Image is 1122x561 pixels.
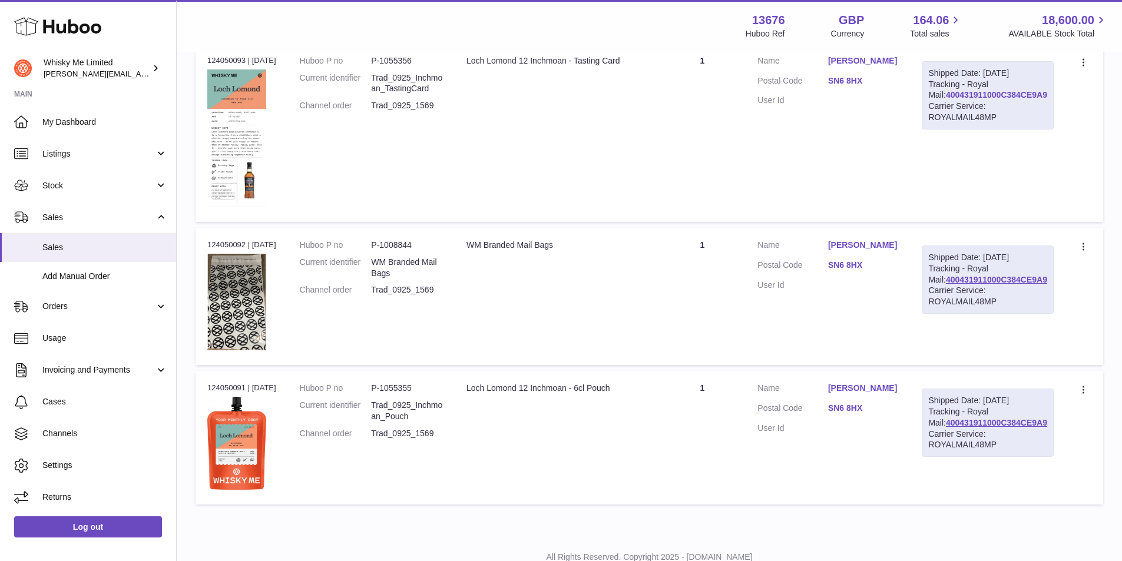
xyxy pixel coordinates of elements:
div: Carrier Service: ROYALMAIL48MP [928,285,1047,307]
img: frances@whiskyshop.com [14,59,32,77]
a: SN6 8HX [828,403,899,414]
span: Total sales [910,28,962,39]
div: Tracking - Royal Mail: [922,245,1054,314]
dd: P-1008844 [371,240,443,251]
td: 1 [658,44,746,222]
img: 1725358317.png [207,254,266,350]
span: AVAILABLE Stock Total [1008,28,1108,39]
span: Listings [42,148,155,160]
div: 124050091 | [DATE] [207,383,276,393]
span: Cases [42,396,167,407]
span: 18,600.00 [1042,12,1094,28]
dt: Name [757,383,828,397]
span: Returns [42,492,167,503]
td: 1 [658,371,746,504]
span: Settings [42,460,167,471]
strong: GBP [839,12,864,28]
a: Log out [14,516,162,537]
dd: Trad_0925_Inchmoan_TastingCard [371,72,443,95]
a: SN6 8HX [828,75,899,87]
div: 124050093 | [DATE] [207,55,276,66]
span: Usage [42,333,167,344]
dt: Postal Code [757,75,828,89]
span: Channels [42,428,167,439]
dt: Postal Code [757,403,828,417]
dd: WM Branded Mail Bags [371,257,443,279]
dd: P-1055355 [371,383,443,394]
dt: User Id [757,95,828,106]
dd: Trad_0925_1569 [371,284,443,296]
a: [PERSON_NAME] [828,240,899,251]
strong: 13676 [752,12,785,28]
dt: Huboo P no [300,55,372,67]
span: Orders [42,301,155,312]
span: Sales [42,242,167,253]
span: Sales [42,212,155,223]
div: Shipped Date: [DATE] [928,252,1047,263]
a: SN6 8HX [828,260,899,271]
dd: Trad_0925_1569 [371,428,443,439]
dd: P-1055356 [371,55,443,67]
dt: Name [757,55,828,69]
dt: User Id [757,280,828,291]
div: Shipped Date: [DATE] [928,68,1047,79]
div: WM Branded Mail Bags [466,240,647,251]
a: 400431911000C384CE9A9 [946,90,1047,99]
dt: Current identifier [300,257,372,279]
a: 164.06 Total sales [910,12,962,39]
dt: Current identifier [300,72,372,95]
div: Currency [831,28,865,39]
dt: Postal Code [757,260,828,274]
span: Stock [42,180,155,191]
dt: Channel order [300,100,372,111]
span: My Dashboard [42,117,167,128]
span: Invoicing and Payments [42,364,155,376]
dt: Channel order [300,284,372,296]
a: [PERSON_NAME] [828,383,899,394]
dt: User Id [757,423,828,434]
a: 400431911000C384CE9A9 [946,418,1047,427]
dt: Current identifier [300,400,372,422]
span: 164.06 [913,12,949,28]
dt: Channel order [300,428,372,439]
div: Tracking - Royal Mail: [922,389,1054,457]
div: Tracking - Royal Mail: [922,61,1054,130]
div: Huboo Ref [746,28,785,39]
dt: Huboo P no [300,240,372,251]
dt: Name [757,240,828,254]
div: Shipped Date: [DATE] [928,395,1047,406]
div: 124050092 | [DATE] [207,240,276,250]
span: [PERSON_NAME][EMAIL_ADDRESS][DOMAIN_NAME] [44,69,236,78]
td: 1 [658,228,746,365]
img: 136761755771757.jpg [207,397,266,490]
div: Whisky Me Limited [44,57,150,79]
div: Loch Lomond 12 Inchmoan - Tasting Card [466,55,647,67]
div: Carrier Service: ROYALMAIL48MP [928,101,1047,123]
div: Carrier Service: ROYALMAIL48MP [928,429,1047,451]
a: 18,600.00 AVAILABLE Stock Total [1008,12,1108,39]
a: [PERSON_NAME] [828,55,899,67]
a: 400431911000C384CE9A9 [946,275,1047,284]
dd: Trad_0925_1569 [371,100,443,111]
span: Add Manual Order [42,271,167,282]
dd: Trad_0925_Inchmoan_Pouch [371,400,443,422]
dt: Huboo P no [300,383,372,394]
img: 136761757010120.png [207,69,266,207]
div: Loch Lomond 12 Inchmoan - 6cl Pouch [466,383,647,394]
